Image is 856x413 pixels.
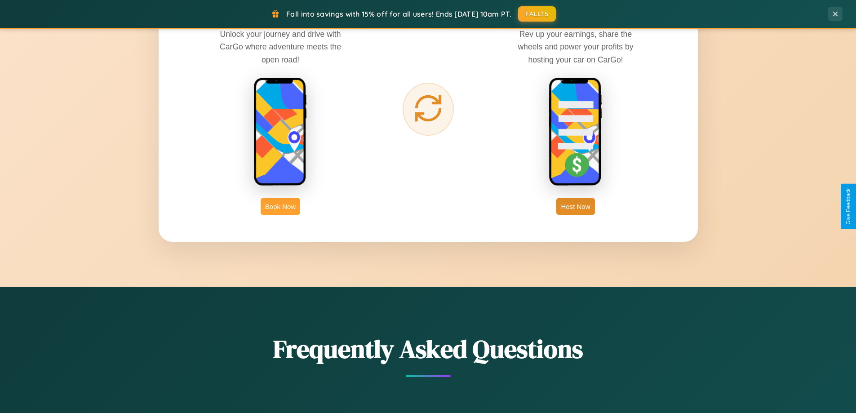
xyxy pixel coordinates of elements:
div: Give Feedback [845,188,852,225]
p: Rev up your earnings, share the wheels and power your profits by hosting your car on CarGo! [508,28,643,66]
img: rent phone [253,77,307,187]
p: Unlock your journey and drive with CarGo where adventure meets the open road! [213,28,348,66]
img: host phone [549,77,603,187]
button: FALL15 [518,6,556,22]
button: Host Now [556,198,594,215]
h2: Frequently Asked Questions [159,332,698,366]
span: Fall into savings with 15% off for all users! Ends [DATE] 10am PT. [286,9,511,18]
button: Book Now [261,198,300,215]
